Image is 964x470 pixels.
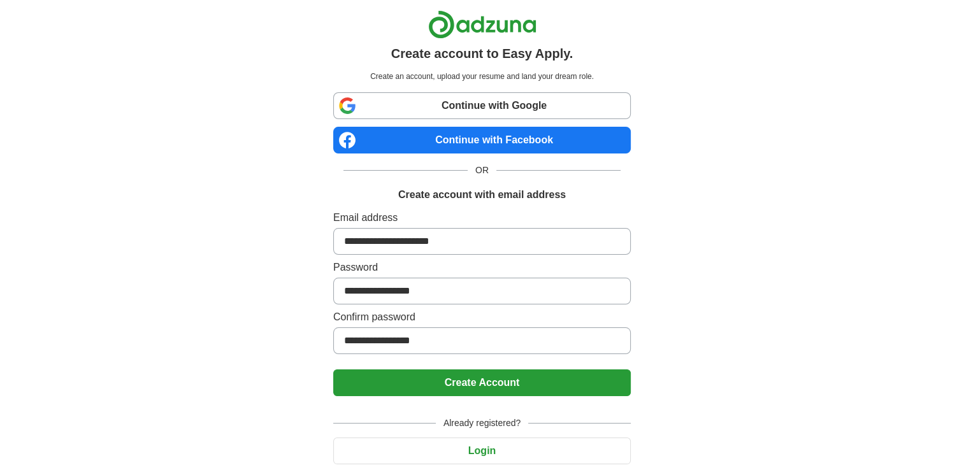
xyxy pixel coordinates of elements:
a: Continue with Facebook [333,127,631,153]
p: Create an account, upload your resume and land your dream role. [336,71,628,82]
label: Confirm password [333,310,631,325]
h1: Create account with email address [398,187,566,203]
button: Login [333,438,631,464]
a: Login [333,445,631,456]
a: Continue with Google [333,92,631,119]
button: Create Account [333,369,631,396]
span: Already registered? [436,417,528,430]
h1: Create account to Easy Apply. [391,44,573,63]
label: Email address [333,210,631,225]
span: OR [468,164,496,177]
img: Adzuna logo [428,10,536,39]
label: Password [333,260,631,275]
